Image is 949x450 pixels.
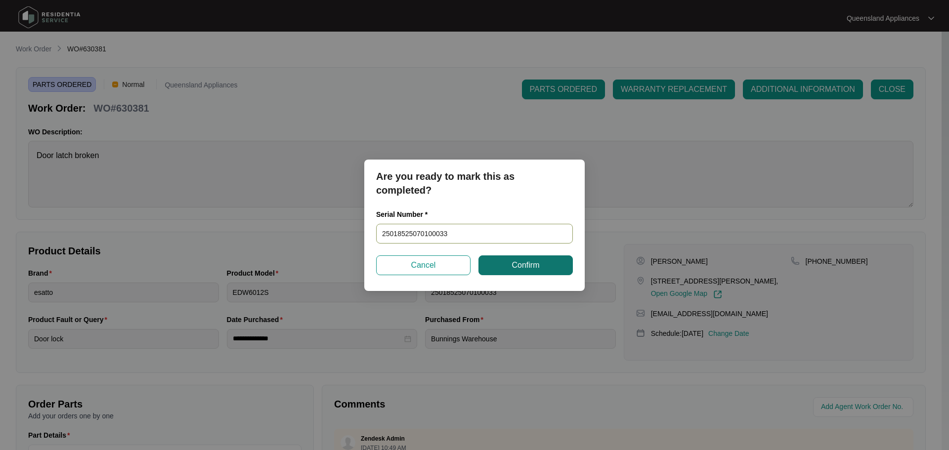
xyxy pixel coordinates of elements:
label: Serial Number * [376,209,435,219]
p: Are you ready to mark this as [376,169,573,183]
span: Cancel [411,259,436,271]
p: completed? [376,183,573,197]
span: Confirm [512,259,539,271]
button: Cancel [376,255,471,275]
button: Confirm [478,255,573,275]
